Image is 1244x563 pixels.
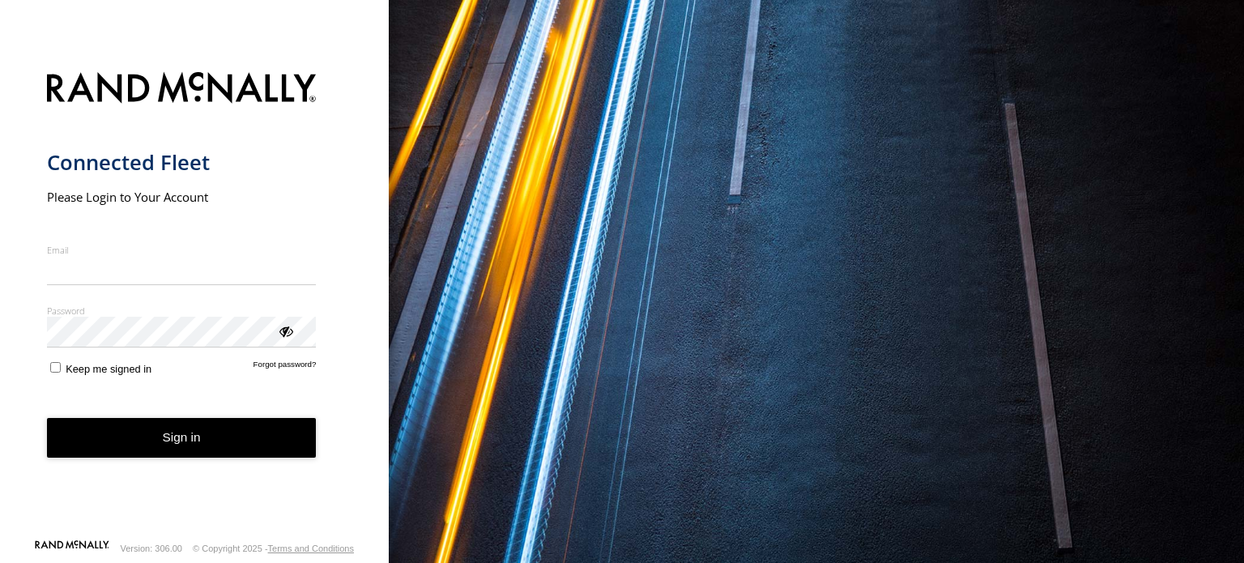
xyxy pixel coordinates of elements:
input: Keep me signed in [50,362,61,373]
a: Visit our Website [35,540,109,557]
div: Version: 306.00 [121,544,182,553]
img: Rand McNally [47,69,317,110]
label: Password [47,305,317,317]
div: ViewPassword [277,322,293,339]
h1: Connected Fleet [47,149,317,176]
a: Forgot password? [253,360,317,375]
span: Keep me signed in [66,363,151,375]
label: Email [47,244,317,256]
a: Terms and Conditions [268,544,354,553]
div: © Copyright 2025 - [193,544,354,553]
button: Sign in [47,418,317,458]
form: main [47,62,343,539]
h2: Please Login to Your Account [47,189,317,205]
